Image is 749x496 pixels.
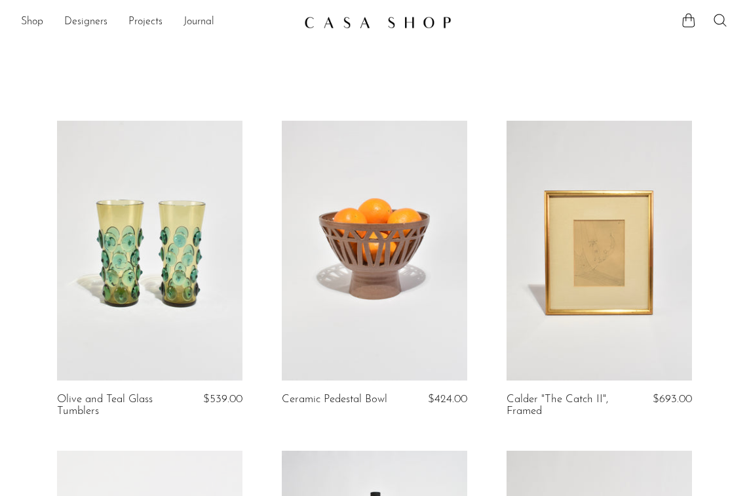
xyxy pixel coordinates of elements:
span: $424.00 [428,394,467,405]
ul: NEW HEADER MENU [21,11,294,33]
a: Journal [183,14,214,31]
a: Designers [64,14,107,31]
span: $539.00 [203,394,242,405]
span: $693.00 [653,394,692,405]
a: Olive and Teal Glass Tumblers [57,394,179,418]
a: Shop [21,14,43,31]
a: Ceramic Pedestal Bowl [282,394,387,405]
nav: Desktop navigation [21,11,294,33]
a: Projects [128,14,163,31]
a: Calder "The Catch II", Framed [507,394,628,418]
